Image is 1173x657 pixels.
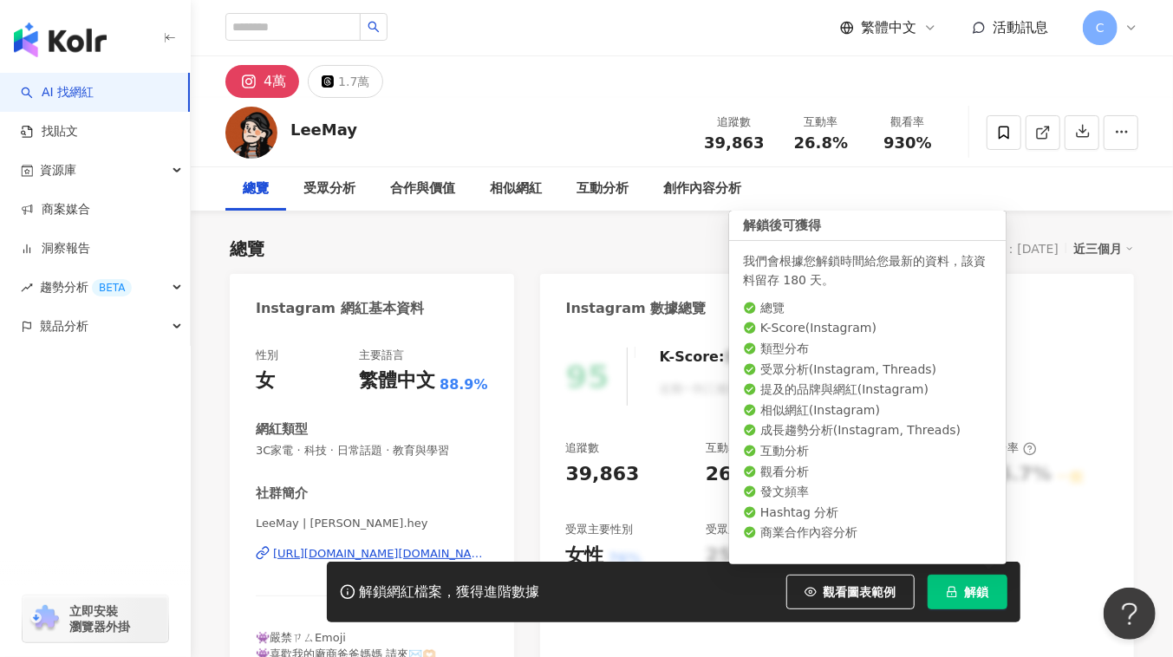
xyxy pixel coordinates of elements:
span: 26.8% [794,134,848,152]
div: 近三個月 [1073,237,1134,260]
li: 受眾分析 ( Instagram, Threads ) [743,361,993,379]
div: [URL][DOMAIN_NAME][DOMAIN_NAME] [273,546,488,562]
div: 相似網紅 [490,179,542,199]
span: 930% [883,134,932,152]
div: 1.7萬 [338,69,369,94]
span: 觀看圖表範例 [824,585,896,599]
li: Hashtag 分析 [743,504,993,522]
img: logo [14,23,107,57]
div: 4萬 [264,69,286,94]
div: 我們會根據您解鎖時間給您最新的資料，該資料留存 180 天。 [743,251,993,289]
span: rise [21,282,33,294]
span: 3C家電 · 科技 · 日常話題 · 教育與學習 [256,443,488,459]
div: 社群簡介 [256,485,308,503]
div: 總覽 [230,237,264,261]
a: [URL][DOMAIN_NAME][DOMAIN_NAME] [256,546,488,562]
div: 追蹤數 [566,440,600,456]
span: 競品分析 [40,307,88,346]
div: 觀看率 [875,114,941,131]
div: 互動率 [706,440,757,456]
li: 互動分析 [743,443,993,460]
div: 漲粉率 [986,440,1037,456]
div: Instagram 網紅基本資料 [256,299,424,318]
div: 受眾主要性別 [566,522,634,537]
span: lock [946,586,958,598]
button: 4萬 [225,65,299,98]
span: LeeMay | [PERSON_NAME].hey [256,516,488,531]
li: 相似網紅 ( Instagram ) [743,402,993,420]
a: 商案媒合 [21,201,90,218]
div: 合作與價值 [390,179,455,199]
button: 解鎖 [928,575,1007,609]
div: 性別 [256,348,278,363]
div: 女 [256,368,275,394]
div: 總覽 [243,179,269,199]
button: 1.7萬 [308,65,383,98]
li: 總覽 [743,300,993,317]
div: 女性 [566,543,604,569]
span: 解鎖 [965,585,989,599]
div: 互動率 [788,114,854,131]
div: 互動分析 [577,179,629,199]
li: 觀看分析 [743,464,993,481]
div: 39,863 [566,461,640,488]
li: 發文頻率 [743,484,993,501]
span: C [1096,18,1105,37]
div: LeeMay [290,119,357,140]
li: 類型分布 [743,341,993,358]
li: 提及的品牌與網紅 ( Instagram ) [743,381,993,399]
span: 39,863 [704,133,764,152]
li: 成長趨勢分析 ( Instagram, Threads ) [743,422,993,439]
a: 找貼文 [21,123,78,140]
div: K-Score : [660,348,770,367]
span: search [368,21,380,33]
span: 繁體中文 [861,18,916,37]
div: BETA [92,279,132,296]
a: searchAI 找網紅 [21,84,94,101]
div: Instagram 數據總覽 [566,299,707,318]
span: 立即安裝 瀏覽器外掛 [69,603,130,634]
div: 主要語言 [359,348,404,363]
button: 觀看圖表範例 [786,575,915,609]
li: 商業合作內容分析 [743,524,993,542]
div: 26.8% [706,461,772,488]
div: 創作內容分析 [663,179,741,199]
span: 88.9% [440,375,488,394]
div: 網紅類型 [256,420,308,439]
img: KOL Avatar [225,107,277,159]
a: 洞察報告 [21,240,90,257]
img: chrome extension [28,605,62,633]
span: 活動訊息 [993,19,1048,36]
span: 趨勢分析 [40,268,132,307]
div: 受眾主要年齡 [706,522,773,537]
li: K-Score ( Instagram ) [743,320,993,337]
span: 資源庫 [40,151,76,190]
div: 解鎖後可獲得 [729,211,1007,241]
div: 受眾分析 [303,179,355,199]
a: chrome extension立即安裝 瀏覽器外掛 [23,595,168,642]
div: 追蹤數 [701,114,767,131]
div: 繁體中文 [359,368,435,394]
div: 解鎖網紅檔案，獲得進階數據 [360,583,540,602]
